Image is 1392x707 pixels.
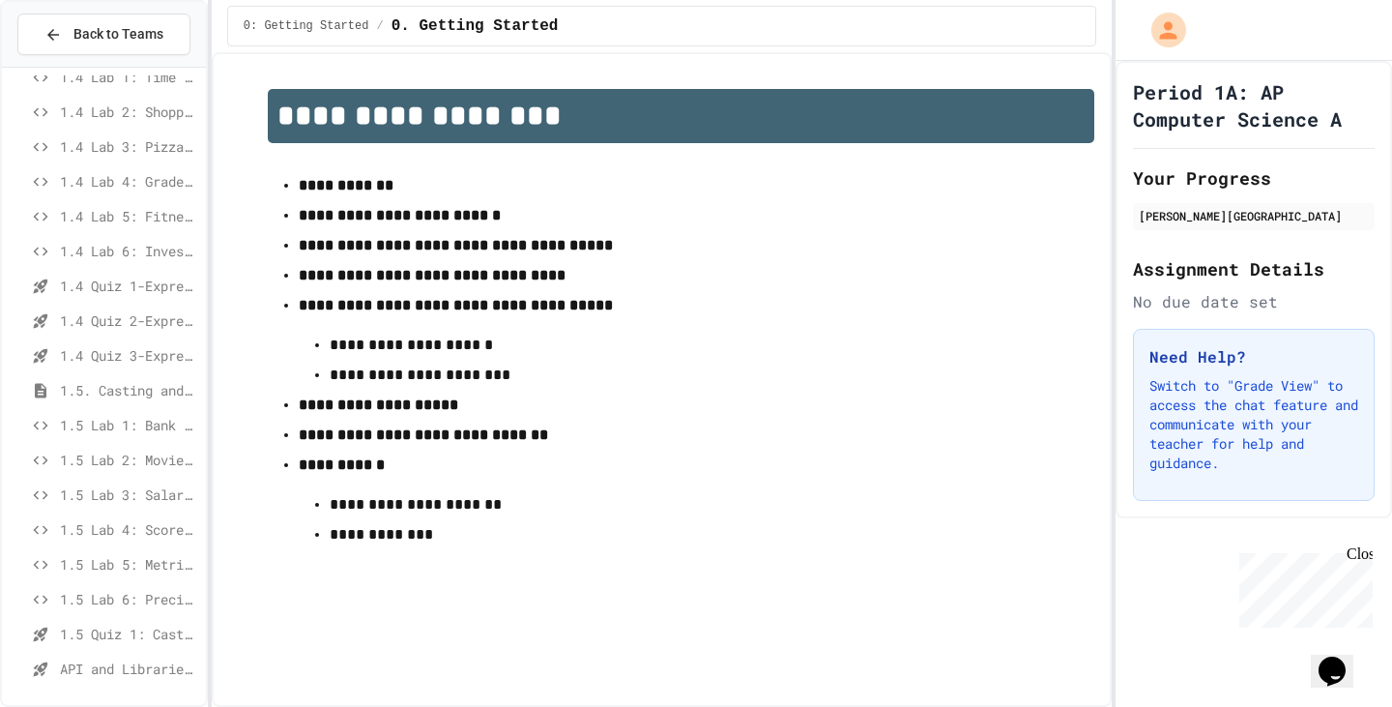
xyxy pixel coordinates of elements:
[1311,630,1373,688] iframe: chat widget
[60,206,198,226] span: 1.4 Lab 5: Fitness Tracker Debugger
[60,554,198,574] span: 1.5 Lab 5: Metric Conversion Debugger
[60,519,198,540] span: 1.5 Lab 4: Score Percentage Calculator
[1133,164,1375,191] h2: Your Progress
[60,415,198,435] span: 1.5 Lab 1: Bank Account Fixer
[60,450,198,470] span: 1.5 Lab 2: Movie Runtime Calculator
[391,15,559,38] span: 0. Getting Started
[60,380,198,400] span: 1.5. Casting and Ranges of Values
[1131,8,1191,52] div: My Account
[60,659,198,679] span: API and Libraries - Topic 1.7
[8,8,133,123] div: Chat with us now!Close
[1149,376,1358,473] p: Switch to "Grade View" to access the chat feature and communicate with your teacher for help and ...
[60,136,198,157] span: 1.4 Lab 3: Pizza Delivery Calculator
[73,24,163,44] span: Back to Teams
[1139,207,1369,224] div: [PERSON_NAME][GEOGRAPHIC_DATA]
[60,276,198,296] span: 1.4 Quiz 1-Expressions and Assignment Statements
[60,310,198,331] span: 1.4 Quiz 2-Expressions and Assignment Statements
[1149,345,1358,368] h3: Need Help?
[17,14,190,55] button: Back to Teams
[60,624,198,644] span: 1.5 Quiz 1: Casting and Ranges of variables - Quiz
[60,485,198,505] span: 1.5 Lab 3: Salary Calculator Fixer
[60,241,198,261] span: 1.4 Lab 6: Investment Portfolio Tracker
[376,18,383,34] span: /
[60,67,198,87] span: 1.4 Lab 1: Time Card Calculator
[60,589,198,609] span: 1.5 Lab 6: Precision Calculator System
[1133,290,1375,313] div: No due date set
[1232,545,1373,628] iframe: chat widget
[60,102,198,122] span: 1.4 Lab 2: Shopping Receipt Builder
[1133,78,1375,133] h1: Period 1A: AP Computer Science A
[1133,255,1375,282] h2: Assignment Details
[244,18,369,34] span: 0: Getting Started
[60,345,198,366] span: 1.4 Quiz 3-Expressions and Assignment Statements
[60,171,198,191] span: 1.4 Lab 4: Grade Point Average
